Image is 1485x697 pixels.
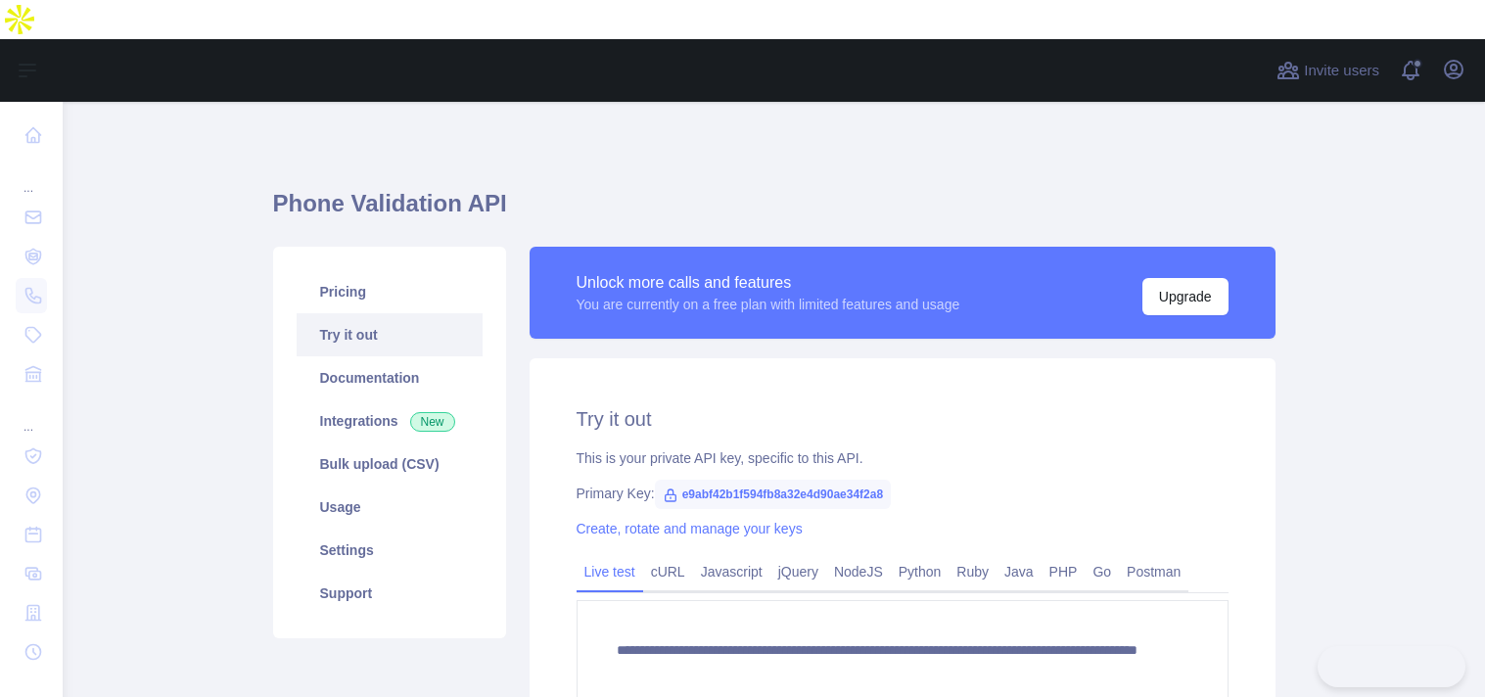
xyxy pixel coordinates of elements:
[297,356,483,399] a: Documentation
[1085,556,1119,587] a: Go
[1318,646,1465,687] iframe: Toggle Customer Support
[655,480,891,509] span: e9abf42b1f594fb8a32e4d90ae34f2a8
[577,295,960,314] div: You are currently on a free plan with limited features and usage
[891,556,950,587] a: Python
[997,556,1042,587] a: Java
[1119,556,1188,587] a: Postman
[297,529,483,572] a: Settings
[1042,556,1086,587] a: PHP
[643,556,693,587] a: cURL
[577,521,803,536] a: Create, rotate and manage your keys
[577,448,1229,468] div: This is your private API key, specific to this API.
[826,556,891,587] a: NodeJS
[577,405,1229,433] h2: Try it out
[16,395,47,435] div: ...
[1304,60,1379,82] span: Invite users
[1142,278,1229,315] button: Upgrade
[297,486,483,529] a: Usage
[297,572,483,615] a: Support
[577,271,960,295] div: Unlock more calls and features
[410,412,455,432] span: New
[273,188,1276,235] h1: Phone Validation API
[577,484,1229,503] div: Primary Key:
[577,556,643,587] a: Live test
[693,556,770,587] a: Javascript
[770,556,826,587] a: jQuery
[297,270,483,313] a: Pricing
[297,399,483,442] a: Integrations New
[297,442,483,486] a: Bulk upload (CSV)
[949,556,997,587] a: Ruby
[297,313,483,356] a: Try it out
[16,157,47,196] div: ...
[1273,55,1383,86] button: Invite users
